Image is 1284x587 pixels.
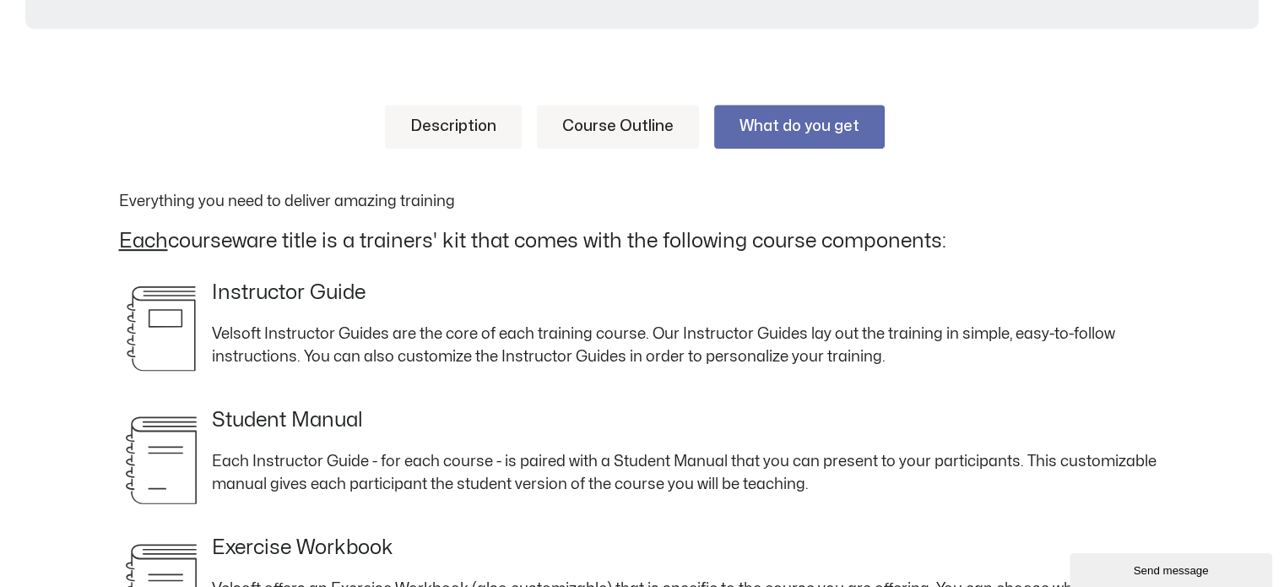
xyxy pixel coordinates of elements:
img: svg_instructor-guide.svg [119,281,203,376]
a: Course Outline [537,105,699,149]
img: svg_student-training-manual.svg [119,409,203,512]
a: What do you get [714,105,885,149]
h4: Student Manual [212,409,363,433]
p: Everything you need to deliver amazing training [119,190,1166,213]
h4: Exercise Workbook [212,536,393,561]
u: Each [119,231,168,251]
a: Description [385,105,522,149]
p: Each Instructor Guide - for each course - is paired with a Student Manual that you can present to... [119,450,1166,496]
h4: Instructor Guide [212,281,366,306]
p: Velsoft Instructor Guides are the core of each training course. Our Instructor Guides lay out the... [119,323,1166,368]
iframe: chat widget [1070,550,1276,587]
h2: courseware title is a trainers' kit that comes with the following course components: [119,228,1166,254]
